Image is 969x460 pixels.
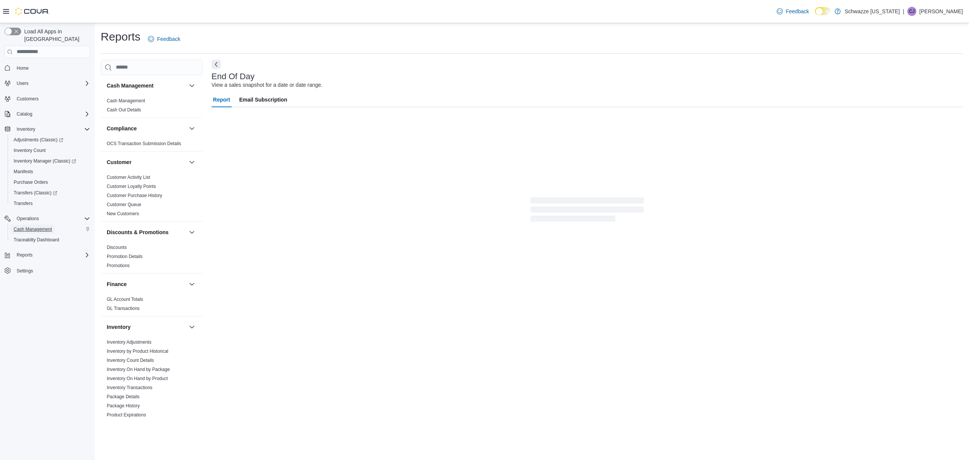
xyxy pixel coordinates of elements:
[11,235,90,244] span: Traceabilty Dashboard
[17,126,35,132] span: Inventory
[107,358,154,363] a: Inventory Count Details
[903,7,904,16] p: |
[2,109,93,119] button: Catalog
[107,98,145,103] a: Cash Management
[2,124,93,135] button: Inventory
[14,125,90,134] span: Inventory
[187,124,196,133] button: Compliance
[212,72,255,81] h3: End Of Day
[107,376,168,381] a: Inventory On Hand by Product
[107,340,151,345] a: Inventory Adjustments
[107,192,162,199] span: Customer Purchase History
[907,7,916,16] div: Cade Jeffress
[107,254,143,259] a: Promotion Details
[8,177,93,188] button: Purchase Orders
[107,245,127,250] a: Discounts
[107,141,181,147] span: OCS Transaction Submission Details
[17,268,33,274] span: Settings
[2,93,93,104] button: Customers
[14,250,90,260] span: Reports
[21,28,90,43] span: Load All Apps in [GEOGRAPHIC_DATA]
[107,280,186,288] button: Finance
[107,263,130,269] span: Promotions
[107,323,131,331] h3: Inventory
[14,266,36,275] a: Settings
[2,63,93,74] button: Home
[14,226,52,232] span: Cash Management
[815,7,831,15] input: Dark Mode
[212,60,221,69] button: Next
[11,178,90,187] span: Purchase Orders
[212,81,322,89] div: View a sales snapshot for a date or date range.
[14,266,90,275] span: Settings
[11,156,79,166] a: Inventory Manager (Classic)
[14,94,42,103] a: Customers
[107,296,143,302] span: GL Account Totals
[786,8,809,15] span: Feedback
[11,225,90,234] span: Cash Management
[14,63,90,73] span: Home
[107,376,168,382] span: Inventory On Hand by Product
[11,199,90,208] span: Transfers
[107,348,168,354] span: Inventory by Product Historical
[107,107,141,113] span: Cash Out Details
[14,214,90,223] span: Operations
[8,188,93,198] a: Transfers (Classic)
[107,412,146,418] span: Product Expirations
[14,190,57,196] span: Transfers (Classic)
[11,188,60,197] a: Transfers (Classic)
[14,158,76,164] span: Inventory Manager (Classic)
[107,202,141,208] span: Customer Queue
[11,135,66,144] a: Adjustments (Classic)
[107,244,127,250] span: Discounts
[8,235,93,245] button: Traceabilty Dashboard
[101,96,203,117] div: Cash Management
[14,125,38,134] button: Inventory
[107,394,140,399] a: Package Details
[107,385,153,391] span: Inventory Transactions
[17,216,39,222] span: Operations
[101,139,203,151] div: Compliance
[14,169,33,175] span: Manifests
[919,7,963,16] p: [PERSON_NAME]
[107,306,140,311] a: GL Transactions
[14,94,90,103] span: Customers
[213,92,230,107] span: Report
[107,202,141,207] a: Customer Queue
[14,179,48,185] span: Purchase Orders
[101,243,203,273] div: Discounts & Promotions
[14,237,59,243] span: Traceabilty Dashboard
[145,31,183,47] a: Feedback
[17,80,28,86] span: Users
[14,64,32,73] a: Home
[17,111,32,117] span: Catalog
[844,7,900,16] p: Schwazze [US_STATE]
[107,184,156,189] a: Customer Loyalty Points
[187,280,196,289] button: Finance
[107,158,186,166] button: Customer
[17,252,33,258] span: Reports
[8,145,93,156] button: Inventory Count
[107,125,137,132] h3: Compliance
[14,214,42,223] button: Operations
[15,8,49,15] img: Cova
[187,158,196,167] button: Customer
[107,323,186,331] button: Inventory
[11,199,36,208] a: Transfers
[11,178,51,187] a: Purchase Orders
[107,367,170,372] a: Inventory On Hand by Package
[107,174,150,180] span: Customer Activity List
[107,193,162,198] a: Customer Purchase History
[11,167,90,176] span: Manifests
[239,92,287,107] span: Email Subscription
[2,213,93,224] button: Operations
[8,198,93,209] button: Transfers
[17,96,39,102] span: Customers
[107,403,140,409] span: Package History
[14,110,90,119] span: Catalog
[11,135,90,144] span: Adjustments (Classic)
